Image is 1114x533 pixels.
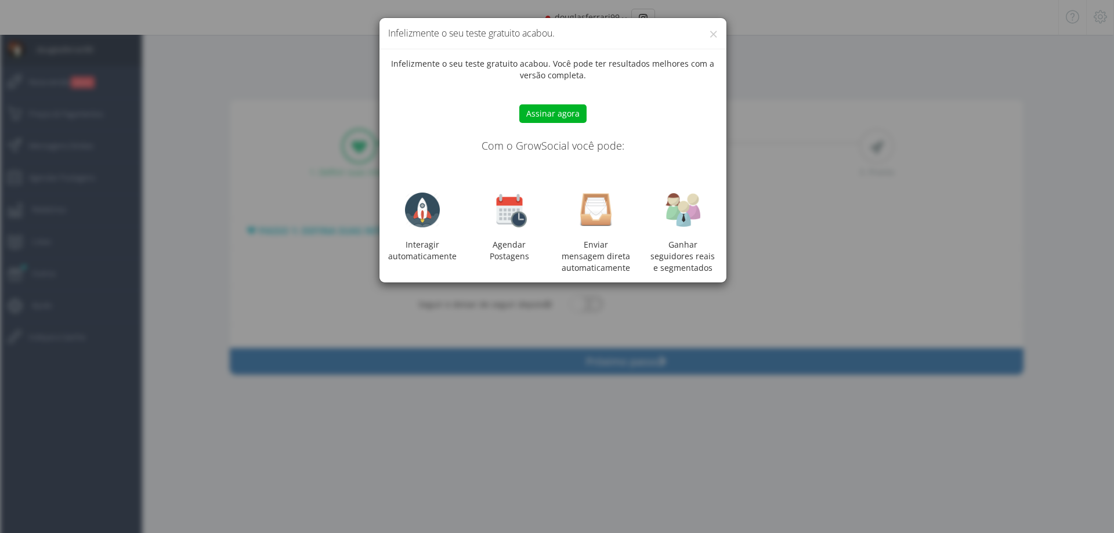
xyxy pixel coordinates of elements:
div: Interagir automaticamente [379,193,466,262]
button: Assinar agora [519,104,587,123]
img: rocket-128.png [405,193,440,227]
iframe: Abre um widget para que você possa encontrar mais informações [1025,498,1102,527]
img: inbox.png [578,193,613,227]
h4: Infelizmente o seu teste gratuito acabou. [388,27,718,40]
div: Enviar mensagem direta automaticamente [553,193,640,274]
div: Ganhar seguidores reais e segmentados [639,239,726,274]
button: × [709,26,718,42]
img: calendar-clock-128.png [492,193,527,227]
div: Infelizmente o seu teste gratuito acabou. Você pode ter resultados melhores com a versão completa. [379,58,726,274]
div: Agendar Postagens [466,193,553,262]
h4: Com o GrowSocial você pode: [388,140,718,152]
img: users.png [665,193,700,227]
